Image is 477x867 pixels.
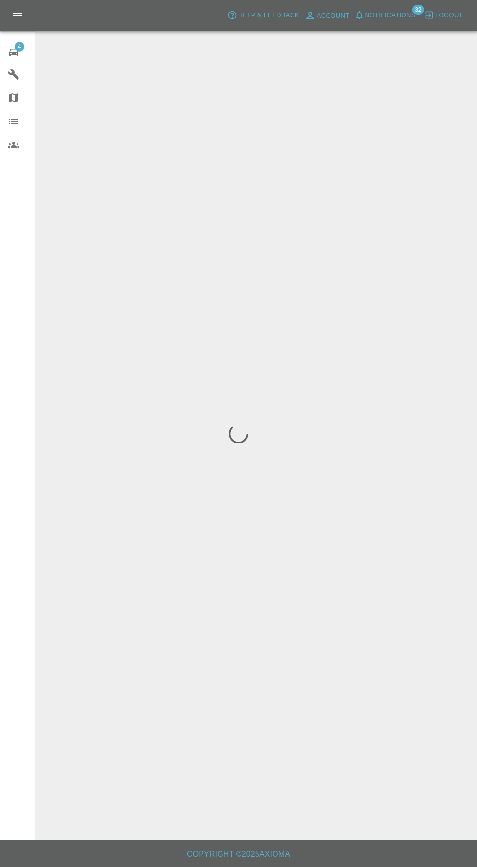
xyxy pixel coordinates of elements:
button: Notifications [352,8,418,23]
a: Account [302,8,352,23]
span: 4 [15,42,24,52]
button: Logout [422,8,465,23]
span: Notifications [365,10,416,21]
span: 32 [412,5,424,15]
button: Open drawer [6,4,29,27]
span: Help & Feedback [238,10,299,21]
h6: Copyright © 2025 Axioma [8,848,469,861]
span: Logout [435,10,463,21]
span: Account [317,10,349,21]
button: Help & Feedback [225,8,301,23]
